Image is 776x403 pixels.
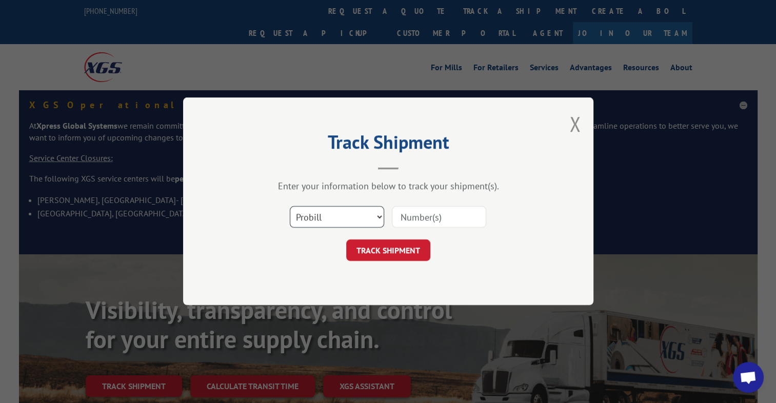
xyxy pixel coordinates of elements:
[234,135,542,154] h2: Track Shipment
[733,362,764,393] a: Open chat
[392,207,486,228] input: Number(s)
[569,110,581,137] button: Close modal
[234,180,542,192] div: Enter your information below to track your shipment(s).
[346,240,430,261] button: TRACK SHIPMENT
